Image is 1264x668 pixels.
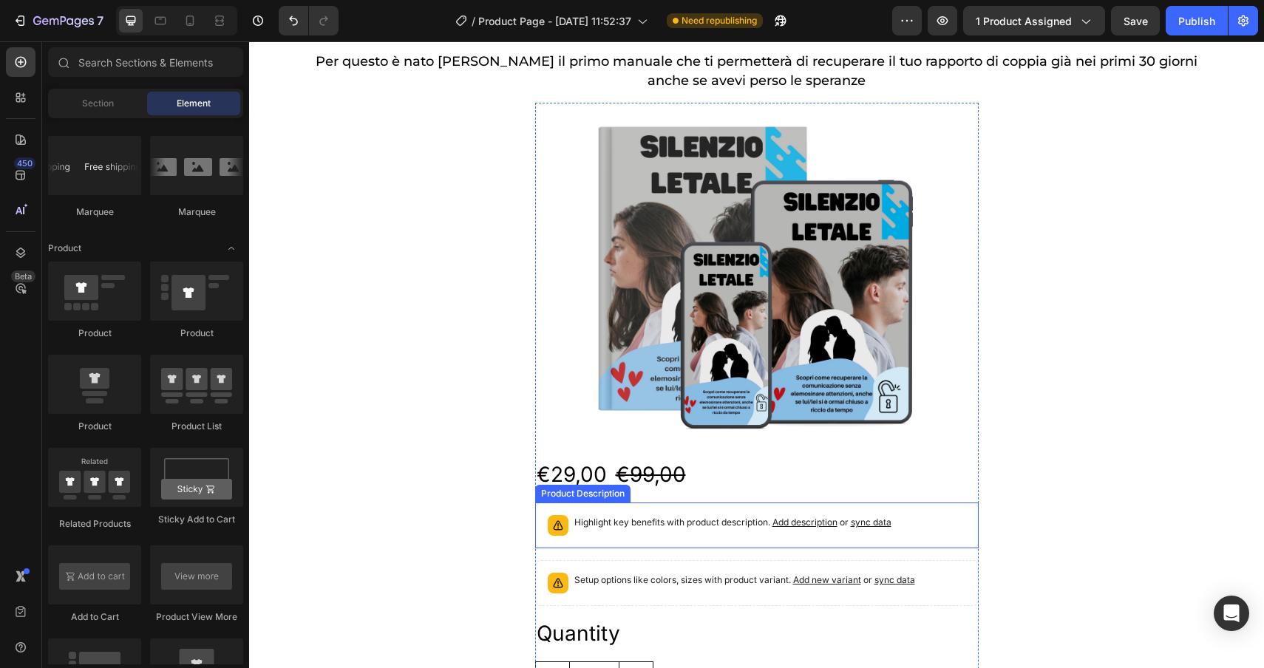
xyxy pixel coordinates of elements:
[1214,596,1249,631] div: Open Intercom Messenger
[48,47,243,77] input: Search Sections & Elements
[1111,6,1160,35] button: Save
[220,236,243,260] span: Toggle open
[976,13,1072,29] span: 1 product assigned
[963,6,1105,35] button: 1 product assigned
[48,327,141,340] div: Product
[150,420,243,433] div: Product List
[48,610,141,624] div: Add to Cart
[1178,13,1215,29] div: Publish
[97,12,103,30] p: 7
[150,610,243,624] div: Product View More
[289,446,378,459] div: Product Description
[325,474,642,488] p: Highlight key benefits with product description.
[287,621,320,652] button: decrement
[11,270,35,282] div: Beta
[472,13,475,29] span: /
[6,6,110,35] button: 7
[279,6,339,35] div: Undo/Redo
[612,533,666,544] span: or
[150,205,243,219] div: Marquee
[625,533,666,544] span: sync data
[286,576,730,608] div: Quantity
[478,13,631,29] span: Product Page - [DATE] 11:52:37
[150,513,243,526] div: Sticky Add to Cart
[320,621,370,652] input: quantity
[682,14,757,27] span: Need republishing
[286,61,730,394] a: SILENZIO LETALE
[365,417,438,449] div: €99,00
[370,621,404,652] button: increment
[544,533,612,544] span: Add new variant
[48,242,81,255] span: Product
[523,475,588,486] span: Add description
[286,417,359,449] div: €29,00
[1166,6,1228,35] button: Publish
[588,475,642,486] span: or
[14,157,35,169] div: 450
[48,517,141,531] div: Related Products
[82,97,114,110] span: Section
[48,420,141,433] div: Product
[325,531,666,546] p: Setup options like colors, sizes with product variant.
[48,205,141,219] div: Marquee
[1124,15,1148,27] span: Save
[602,475,642,486] span: sync data
[177,97,211,110] span: Element
[150,327,243,340] div: Product
[249,41,1264,668] iframe: Design area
